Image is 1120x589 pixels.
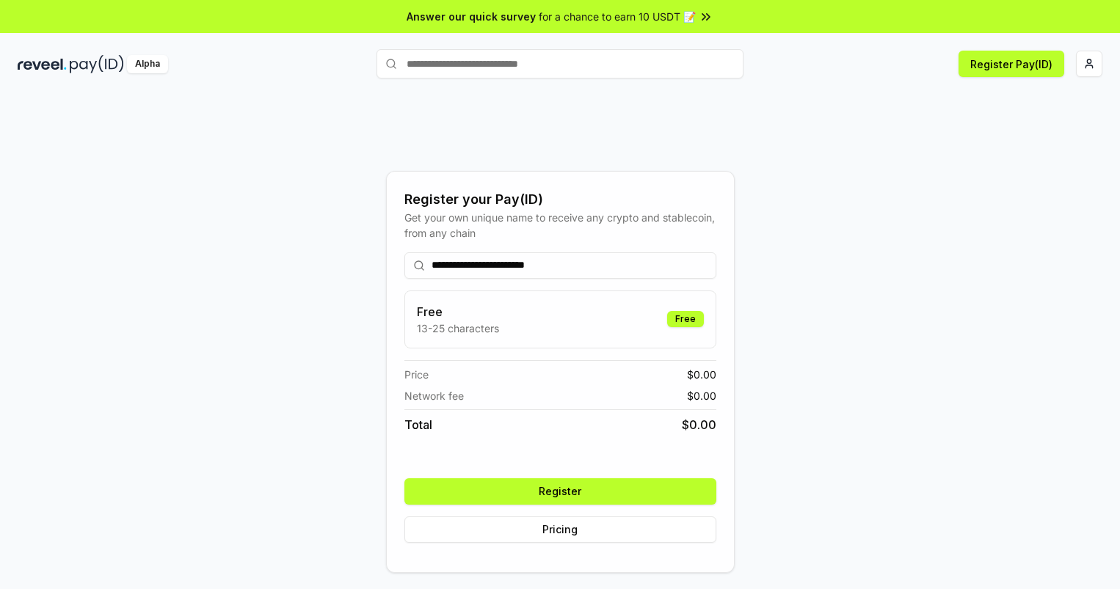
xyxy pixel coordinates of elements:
[539,9,696,24] span: for a chance to earn 10 USDT 📝
[687,367,716,382] span: $ 0.00
[404,516,716,543] button: Pricing
[404,478,716,505] button: Register
[404,210,716,241] div: Get your own unique name to receive any crypto and stablecoin, from any chain
[687,388,716,403] span: $ 0.00
[959,51,1064,77] button: Register Pay(ID)
[404,388,464,403] span: Network fee
[404,367,429,382] span: Price
[404,189,716,210] div: Register your Pay(ID)
[70,55,124,73] img: pay_id
[407,9,536,24] span: Answer our quick survey
[417,303,499,321] h3: Free
[127,55,168,73] div: Alpha
[667,311,704,327] div: Free
[417,321,499,336] p: 13-25 characters
[682,416,716,433] span: $ 0.00
[18,55,67,73] img: reveel_dark
[404,416,432,433] span: Total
